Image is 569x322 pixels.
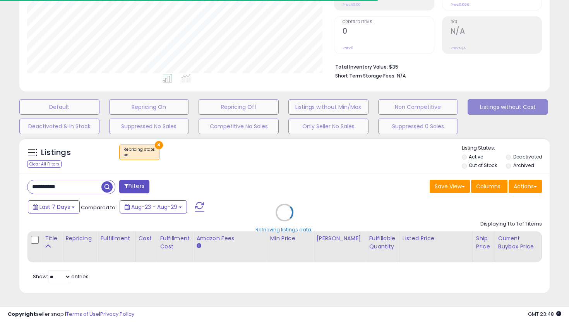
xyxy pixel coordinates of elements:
[255,226,314,233] div: Retrieving listings data..
[343,20,434,24] span: Ordered Items
[8,310,36,318] strong: Copyright
[397,72,406,79] span: N/A
[378,119,458,134] button: Suppressed 0 Sales
[288,99,368,115] button: Listings without Min/Max
[451,27,542,37] h2: N/A
[451,20,542,24] span: ROI
[451,2,469,7] small: Prev: 0.00%
[109,99,189,115] button: Repricing On
[109,119,189,134] button: Suppressed No Sales
[8,311,134,318] div: seller snap | |
[343,46,353,50] small: Prev: 0
[451,46,466,50] small: Prev: N/A
[100,310,134,318] a: Privacy Policy
[199,99,279,115] button: Repricing Off
[378,99,458,115] button: Non Competitive
[468,99,548,115] button: Listings without Cost
[335,64,388,70] b: Total Inventory Value:
[288,119,368,134] button: Only Seller No Sales
[335,62,536,71] li: $35
[528,310,561,318] span: 2025-09-6 23:48 GMT
[19,119,99,134] button: Deactivated & In Stock
[343,27,434,37] h2: 0
[19,99,99,115] button: Default
[66,310,99,318] a: Terms of Use
[343,2,361,7] small: Prev: $0.00
[199,119,279,134] button: Competitive No Sales
[335,72,396,79] b: Short Term Storage Fees:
